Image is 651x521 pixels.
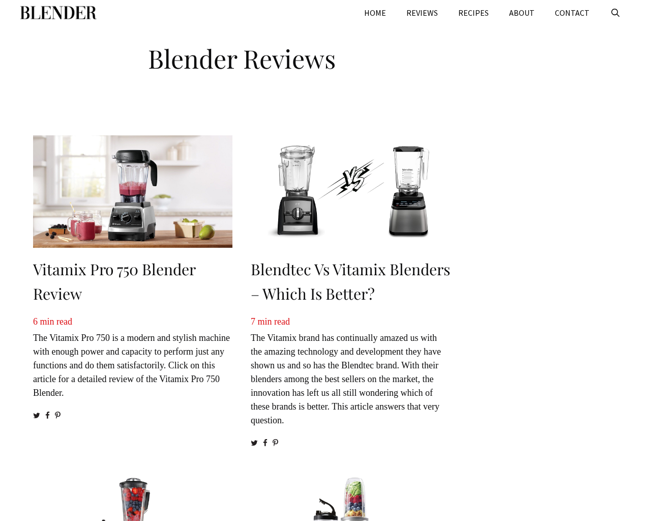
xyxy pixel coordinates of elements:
iframe: Advertisement [478,41,615,346]
img: Vitamix Pro 750 Blender Review [33,135,232,248]
a: Blendtec vs Vitamix Blenders – Which Is Better? [251,259,450,304]
a: Vitamix Pro 750 Blender Review [33,259,196,304]
h1: Blender Reviews [28,36,455,76]
p: The Vitamix Pro 750 is a modern and stylish machine with enough power and capacity to perform jus... [33,315,232,400]
span: 6 [33,316,38,327]
span: min read [40,316,72,327]
img: Blendtec vs Vitamix Blenders – Which Is Better? [251,135,450,248]
span: min read [258,316,290,327]
span: 7 [251,316,255,327]
p: The Vitamix brand has continually amazed us with the amazing technology and development they have... [251,315,450,427]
